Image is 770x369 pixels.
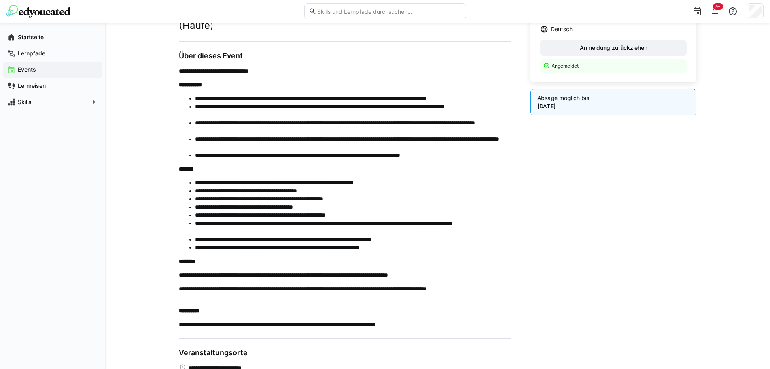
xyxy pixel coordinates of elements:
[540,40,687,56] button: Anmeldung zurückziehen
[715,4,721,9] span: 9+
[316,8,461,15] input: Skills und Lernpfade durchsuchen…
[551,25,573,33] span: Deutsch
[579,44,649,52] span: Anmeldung zurückziehen
[537,94,690,102] p: Absage möglich bis
[179,348,511,357] h3: Veranstaltungsorte
[179,51,511,60] h3: Über dieses Event
[552,62,682,69] p: Angemeldet
[537,102,690,110] p: [DATE]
